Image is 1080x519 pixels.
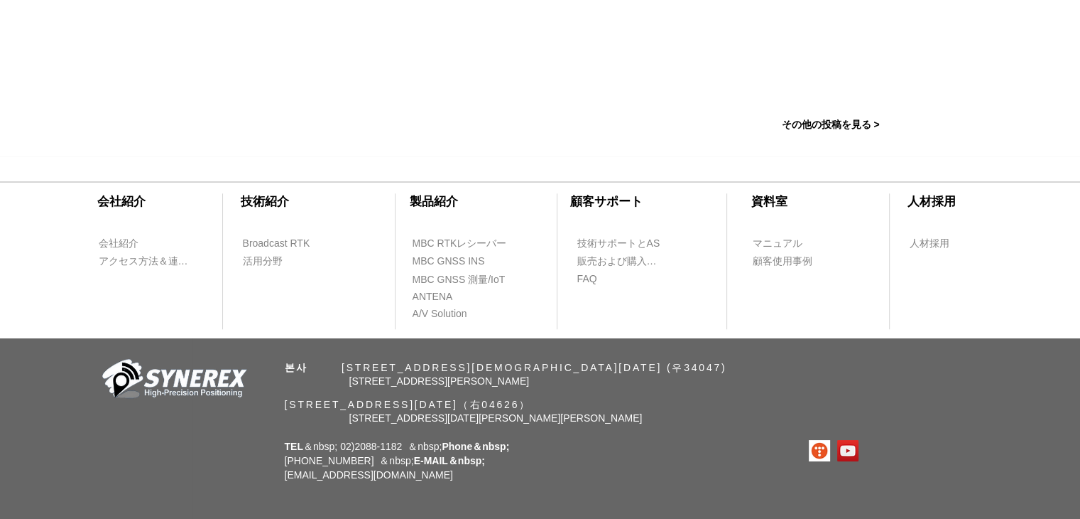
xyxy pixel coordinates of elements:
a: マニュアル [752,235,834,252]
a: ANTENA [412,288,493,306]
span: 技術サポートとAS [577,237,660,251]
span: [STREET_ADDRESS][DATE][PERSON_NAME][PERSON_NAME] [349,412,643,424]
a: 販売および購入に関するお問い合わせ [577,252,658,270]
span: 販売および購入に関するお問い合わせ [577,255,658,269]
span: A/V Solution [413,307,467,321]
span: FAQ [577,272,597,287]
a: MBC GNSS INS [412,252,501,270]
ul: SNS バー [809,440,858,461]
span: E-MAIL＆nbsp; [414,455,485,466]
span: MBC GNSS INS [413,255,485,269]
span: 活用分野 [243,255,283,269]
span: MBC GNSS 測量/IoT [413,273,506,287]
span: Broadcast RTK [243,237,310,251]
span: [STREET_ADDRESS][DATE]（右04626） [285,399,531,410]
span: ​製品紹介 [410,195,458,208]
span: [STREET_ADDRESS][PERSON_NAME] [349,375,530,387]
a: A/V Solution [412,305,493,323]
span: ANTENA [413,290,453,304]
span: ＆nbsp; 02)2088-1182 ＆nbsp; [PHONE_NUMBER] ＆nbsp; [285,441,510,480]
span: Phone＆nbsp; [442,441,509,452]
span: ​資料室 [751,195,787,208]
span: ​会社紹介 [97,195,146,208]
a: その他の投稿を見る > [778,111,884,139]
span: TEL [285,441,303,452]
a: MBC GNSS 測量/IoT [412,271,536,289]
img: 티스토리로고 [809,440,830,461]
a: 技術サポートとAS [577,235,683,252]
a: FAQ [577,270,658,288]
a: 顧客使用事例 [752,252,834,270]
a: 活用分野 [242,252,324,270]
a: アクセス方法＆連絡先 [98,252,194,270]
span: 会社紹介 [99,237,138,251]
a: MBC RTKレシーバー [412,235,518,252]
iframe: Wix Chat [901,458,1080,519]
span: 顧客使用事例 [753,255,812,269]
span: ​技術紹介 [241,195,289,208]
a: [EMAIL_ADDRESS][DOMAIN_NAME] [285,469,453,481]
span: 人材採用 [910,237,949,251]
span: その他の投稿を見る > [781,119,879,132]
span: ​ [STREET_ADDRESS][DEMOGRAPHIC_DATA][DATE] (우34047) [285,362,727,373]
span: アクセス方法＆連絡先 [99,255,193,269]
span: ​顧客サポート [570,195,643,208]
a: Broadcast RTK [242,235,324,252]
a: 人材採用 [909,235,976,252]
span: MBC RTKレシーバー [413,237,507,251]
img: 유튜브 사회 아이콘 [837,440,858,461]
span: 본사 [285,362,309,373]
a: 会社紹介 [98,235,180,252]
span: マニュアル [753,237,802,251]
img: 会社_ロゴ-removebg-preview.png [94,358,251,404]
span: ​人材採用 [907,195,956,208]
